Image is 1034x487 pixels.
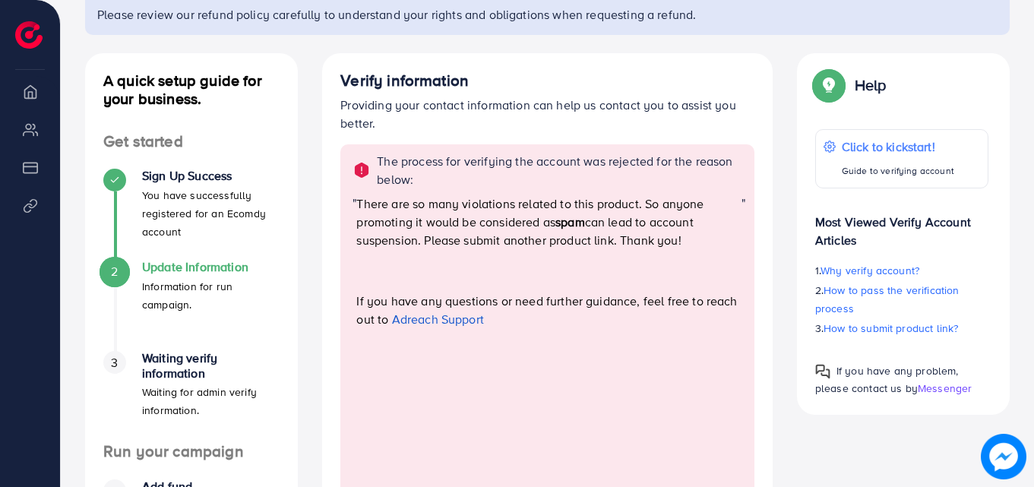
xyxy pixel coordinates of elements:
span: 3 [111,354,118,372]
a: Adreach Support [392,311,484,327]
span: How to submit product link? [824,321,958,336]
h4: A quick setup guide for your business. [85,71,298,108]
img: logo [15,21,43,49]
p: The process for verifying the account was rejected for the reason below: [377,152,745,188]
h4: Update Information [142,260,280,274]
span: 2 [111,263,118,280]
h4: Get started [85,132,298,151]
span: How to pass the verification process [815,283,960,316]
h4: Sign Up Success [142,169,280,183]
p: Information for run campaign. [142,277,280,314]
h4: Run your campaign [85,442,298,461]
img: Popup guide [815,71,843,99]
img: alert [353,161,371,179]
p: Guide to verifying account [842,162,954,180]
li: Waiting verify information [85,351,298,442]
li: Update Information [85,260,298,351]
span: There are so many violations related to this product. So anyone promoting it would be considered as [356,195,704,230]
p: 1. [815,261,988,280]
strong: spam [555,213,585,230]
p: Waiting for admin verify information. [142,383,280,419]
img: Popup guide [815,364,830,379]
p: Click to kickstart! [842,138,954,156]
p: Help [855,76,887,94]
h4: Waiting verify information [142,351,280,380]
li: Sign Up Success [85,169,298,260]
img: image [981,434,1026,479]
p: Please review our refund policy carefully to understand your rights and obligations when requesti... [97,5,1001,24]
p: You have successfully registered for an Ecomdy account [142,186,280,241]
p: 2. [815,281,988,318]
h4: Verify information [340,71,754,90]
span: If you have any problem, please contact us by [815,363,959,396]
p: 3. [815,319,988,337]
p: Most Viewed Verify Account Articles [815,201,988,249]
span: Why verify account? [821,263,919,278]
p: Providing your contact information can help us contact you to assist you better. [340,96,754,132]
span: can lead to account suspension. Please submit another product link. Thank you! [356,213,693,248]
span: Messenger [918,381,972,396]
span: If you have any questions or need further guidance, feel free to reach out to [356,293,737,327]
